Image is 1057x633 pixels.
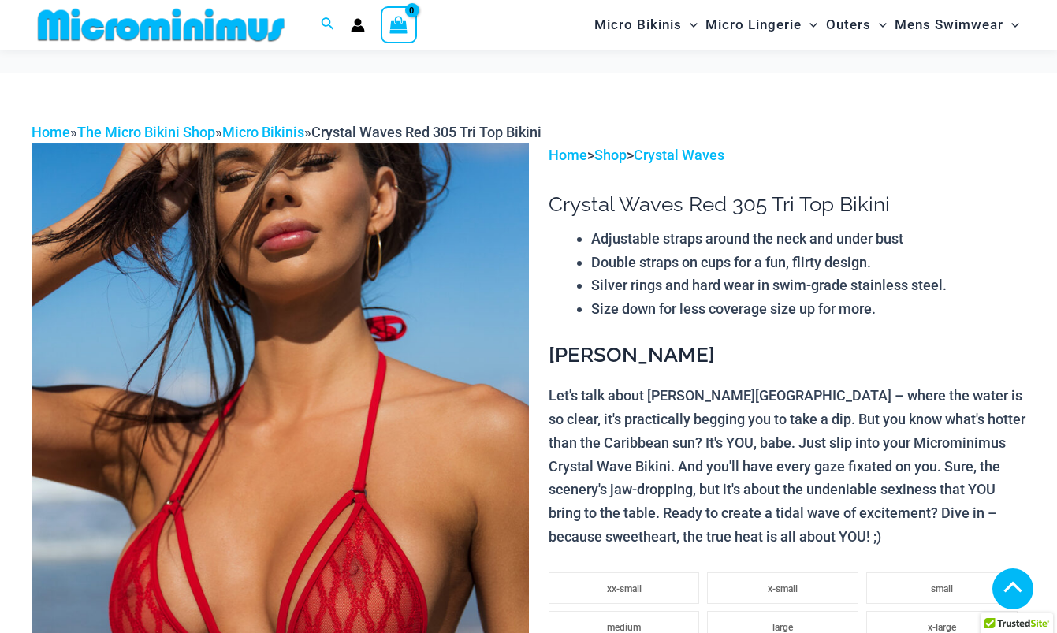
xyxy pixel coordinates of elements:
[549,342,1025,369] h3: [PERSON_NAME]
[351,18,365,32] a: Account icon link
[707,572,858,604] li: x-small
[32,124,542,140] span: » » »
[826,5,871,45] span: Outers
[381,6,417,43] a: View Shopping Cart, empty
[802,5,817,45] span: Menu Toggle
[32,124,70,140] a: Home
[607,583,642,594] span: xx-small
[634,147,724,163] a: Crystal Waves
[768,583,798,594] span: x-small
[594,147,627,163] a: Shop
[590,5,702,45] a: Micro BikinisMenu ToggleMenu Toggle
[549,192,1025,217] h1: Crystal Waves Red 305 Tri Top Bikini
[702,5,821,45] a: Micro LingerieMenu ToggleMenu Toggle
[549,572,700,604] li: xx-small
[895,5,1003,45] span: Mens Swimwear
[311,124,542,140] span: Crystal Waves Red 305 Tri Top Bikini
[866,572,1018,604] li: small
[591,227,1025,251] li: Adjustable straps around the neck and under bust
[705,5,802,45] span: Micro Lingerie
[891,5,1023,45] a: Mens SwimwearMenu ToggleMenu Toggle
[772,622,793,633] span: large
[588,2,1025,47] nav: Site Navigation
[682,5,698,45] span: Menu Toggle
[77,124,215,140] a: The Micro Bikini Shop
[931,583,953,594] span: small
[928,622,956,633] span: x-large
[822,5,891,45] a: OutersMenu ToggleMenu Toggle
[591,274,1025,297] li: Silver rings and hard wear in swim-grade stainless steel.
[591,251,1025,274] li: Double straps on cups for a fun, flirty design.
[549,384,1025,548] p: Let's talk about [PERSON_NAME][GEOGRAPHIC_DATA] – where the water is so clear, it's practically b...
[32,7,291,43] img: MM SHOP LOGO FLAT
[549,143,1025,167] p: > >
[871,5,887,45] span: Menu Toggle
[222,124,304,140] a: Micro Bikinis
[321,15,335,35] a: Search icon link
[549,147,587,163] a: Home
[591,297,1025,321] li: Size down for less coverage size up for more.
[607,622,641,633] span: medium
[594,5,682,45] span: Micro Bikinis
[1003,5,1019,45] span: Menu Toggle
